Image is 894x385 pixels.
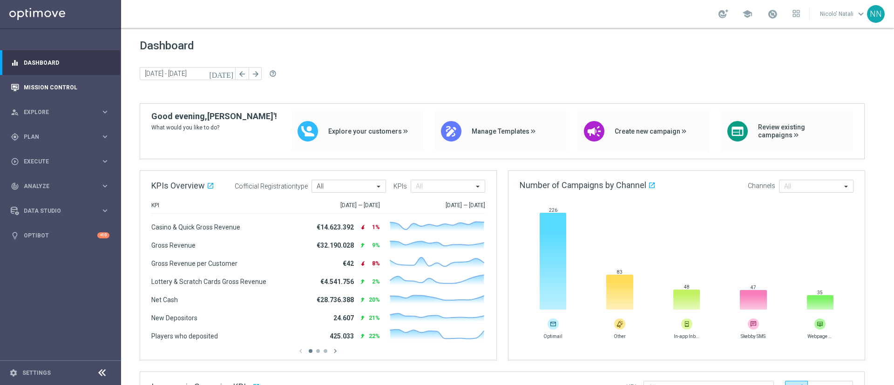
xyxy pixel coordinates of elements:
[101,132,109,141] i: keyboard_arrow_right
[101,157,109,166] i: keyboard_arrow_right
[867,5,885,23] div: NN
[24,75,109,100] a: Mission Control
[10,108,110,116] button: person_search Explore keyboard_arrow_right
[11,133,101,141] div: Plan
[9,369,18,377] i: settings
[11,231,19,240] i: lightbulb
[11,157,101,166] div: Execute
[10,84,110,91] button: Mission Control
[742,9,752,19] span: school
[11,157,19,166] i: play_circle_outline
[10,232,110,239] button: lightbulb Optibot +10
[101,182,109,190] i: keyboard_arrow_right
[11,108,19,116] i: person_search
[11,223,109,248] div: Optibot
[10,59,110,67] button: equalizer Dashboard
[97,232,109,238] div: +10
[11,108,101,116] div: Explore
[11,59,19,67] i: equalizer
[24,50,109,75] a: Dashboard
[11,207,101,215] div: Data Studio
[24,109,101,115] span: Explore
[10,133,110,141] button: gps_fixed Plan keyboard_arrow_right
[11,50,109,75] div: Dashboard
[10,207,110,215] button: Data Studio keyboard_arrow_right
[101,108,109,116] i: keyboard_arrow_right
[10,182,110,190] button: track_changes Analyze keyboard_arrow_right
[856,9,866,19] span: keyboard_arrow_down
[24,223,97,248] a: Optibot
[24,183,101,189] span: Analyze
[24,134,101,140] span: Plan
[24,159,101,164] span: Execute
[11,182,19,190] i: track_changes
[22,370,51,376] a: Settings
[819,7,867,21] a: Nicolo' Natalikeyboard_arrow_down
[10,158,110,165] button: play_circle_outline Execute keyboard_arrow_right
[11,182,101,190] div: Analyze
[11,133,19,141] i: gps_fixed
[11,75,109,100] div: Mission Control
[24,208,101,214] span: Data Studio
[101,206,109,215] i: keyboard_arrow_right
